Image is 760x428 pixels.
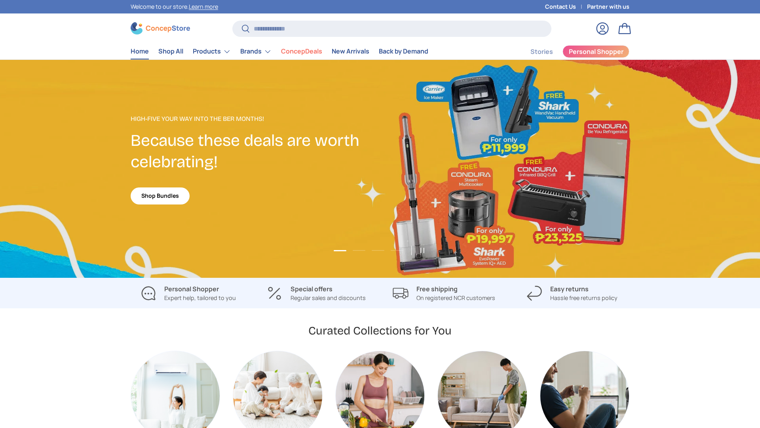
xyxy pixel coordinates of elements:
[258,284,374,302] a: Special offers Regular sales and discounts
[416,285,458,293] strong: Free shipping
[416,294,495,302] p: On registered NCR customers
[236,44,276,59] summary: Brands
[131,187,190,204] a: Shop Bundles
[158,44,183,59] a: Shop All
[131,44,428,59] nav: Primary
[131,284,246,302] a: Personal Shopper Expert help, tailored to you
[562,45,629,58] a: Personal Shopper
[550,285,589,293] strong: Easy returns
[550,294,617,302] p: Hassle free returns policy
[164,294,236,302] p: Expert help, tailored to you
[131,44,149,59] a: Home
[587,2,629,11] a: Partner with us
[545,2,587,11] a: Contact Us
[193,44,231,59] a: Products
[131,130,380,173] h2: Because these deals are worth celebrating!
[131,2,218,11] p: Welcome to our store.
[379,44,428,59] a: Back by Demand
[131,114,380,124] p: High-Five Your Way Into the Ber Months!
[332,44,369,59] a: New Arrivals
[240,44,272,59] a: Brands
[281,44,322,59] a: ConcepDeals
[291,285,332,293] strong: Special offers
[511,44,629,59] nav: Secondary
[164,285,219,293] strong: Personal Shopper
[530,44,553,59] a: Stories
[569,48,623,55] span: Personal Shopper
[308,323,452,338] h2: Curated Collections for You
[514,284,629,302] a: Easy returns Hassle free returns policy
[131,22,190,34] img: ConcepStore
[188,44,236,59] summary: Products
[189,3,218,10] a: Learn more
[291,294,366,302] p: Regular sales and discounts
[386,284,502,302] a: Free shipping On registered NCR customers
